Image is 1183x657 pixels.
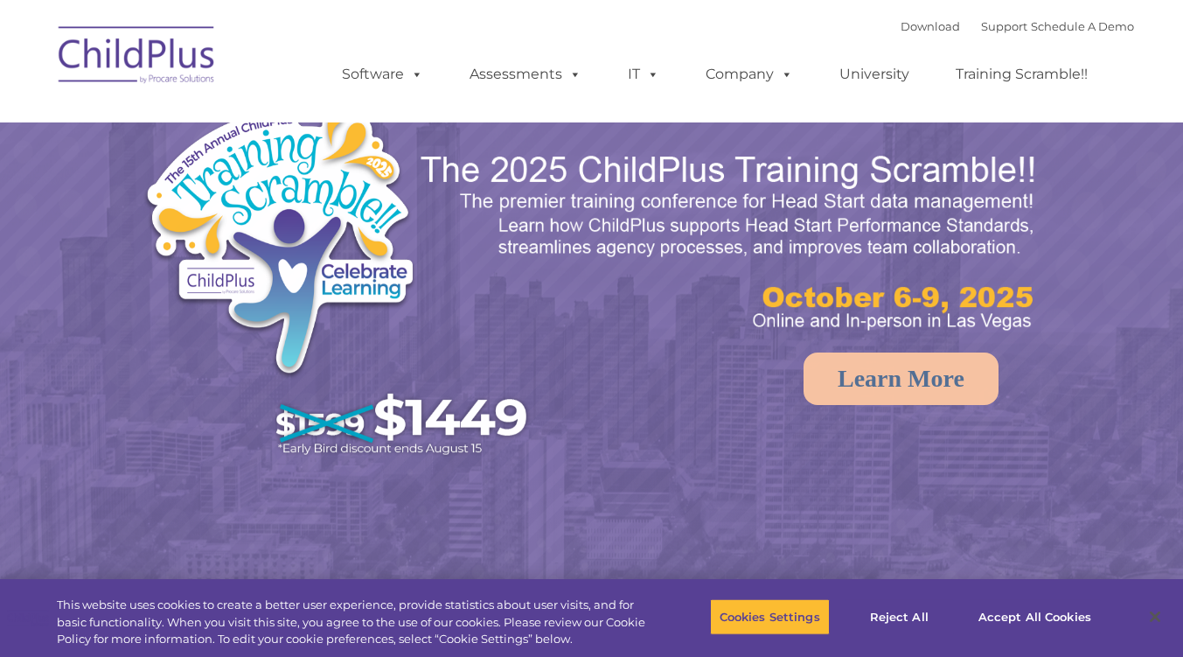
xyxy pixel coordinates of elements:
[688,57,811,92] a: Company
[901,19,1134,33] font: |
[452,57,599,92] a: Assessments
[1136,598,1174,636] button: Close
[845,598,954,635] button: Reject All
[710,598,830,635] button: Cookies Settings
[981,19,1027,33] a: Support
[901,19,960,33] a: Download
[57,597,651,648] div: This website uses cookies to create a better user experience, provide statistics about user visit...
[938,57,1105,92] a: Training Scramble!!
[804,353,999,405] a: Learn More
[50,14,225,101] img: ChildPlus by Procare Solutions
[969,598,1101,635] button: Accept All Cookies
[610,57,677,92] a: IT
[324,57,441,92] a: Software
[1031,19,1134,33] a: Schedule A Demo
[822,57,927,92] a: University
